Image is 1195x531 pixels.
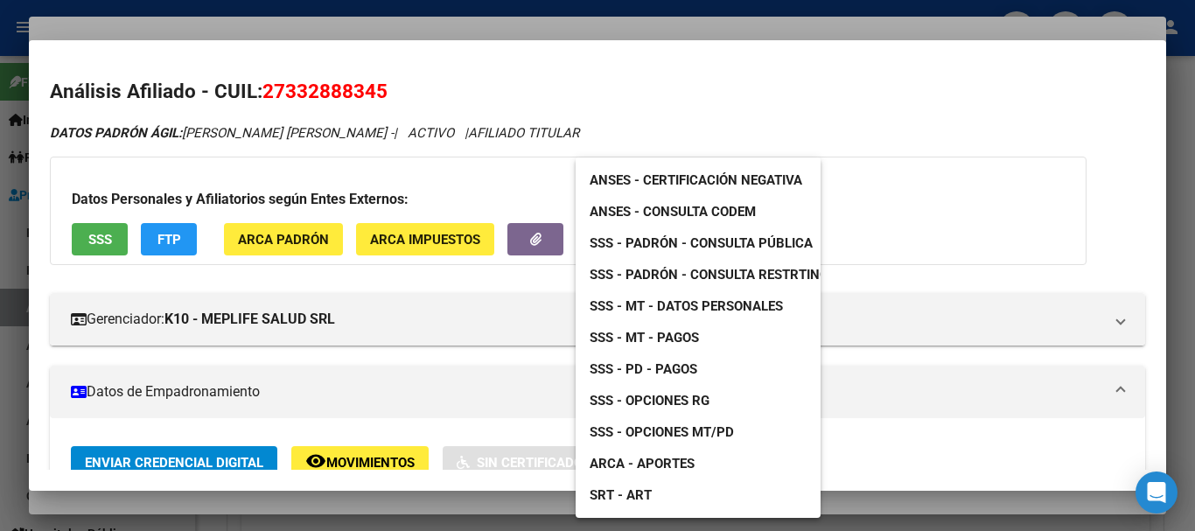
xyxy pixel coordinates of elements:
[590,235,813,251] span: SSS - Padrón - Consulta Pública
[576,448,709,479] a: ARCA - Aportes
[576,353,711,385] a: SSS - PD - Pagos
[576,164,816,196] a: ANSES - Certificación Negativa
[590,298,783,314] span: SSS - MT - Datos Personales
[576,385,723,416] a: SSS - Opciones RG
[576,259,863,290] a: SSS - Padrón - Consulta Restrtingida
[590,456,695,472] span: ARCA - Aportes
[590,267,849,283] span: SSS - Padrón - Consulta Restrtingida
[590,487,652,503] span: SRT - ART
[590,393,709,409] span: SSS - Opciones RG
[576,196,770,227] a: ANSES - Consulta CODEM
[1136,472,1178,514] div: Open Intercom Messenger
[576,290,797,322] a: SSS - MT - Datos Personales
[576,322,713,353] a: SSS - MT - Pagos
[576,416,748,448] a: SSS - Opciones MT/PD
[590,330,699,346] span: SSS - MT - Pagos
[590,204,756,220] span: ANSES - Consulta CODEM
[576,479,821,511] a: SRT - ART
[590,361,697,377] span: SSS - PD - Pagos
[590,424,734,440] span: SSS - Opciones MT/PD
[590,172,802,188] span: ANSES - Certificación Negativa
[576,227,827,259] a: SSS - Padrón - Consulta Pública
